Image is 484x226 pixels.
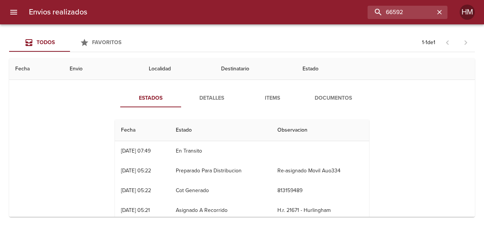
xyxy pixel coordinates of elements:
th: Observacion [271,119,369,141]
div: [DATE] 05:22 [121,187,151,194]
div: Abrir información de usuario [460,5,475,20]
th: Estado [170,119,271,141]
th: Fecha [9,58,64,80]
button: menu [5,3,23,21]
span: Favoritos [92,39,121,46]
span: Todos [37,39,55,46]
th: Fecha [115,119,170,141]
td: En Transito [170,141,271,161]
div: Tabs detalle de guia [120,89,364,107]
span: Documentos [307,94,359,103]
th: Estado [296,58,475,80]
th: Destinatario [215,58,296,80]
td: Re-asignado Movil Auo334 [271,161,369,181]
div: [DATE] 05:21 [121,207,150,213]
div: HM [460,5,475,20]
div: [DATE] 07:49 [121,148,151,154]
td: 813159489 [271,181,369,201]
td: Cot Generado [170,181,271,201]
th: Envio [64,58,143,80]
div: Tabs Envios [9,33,131,52]
span: Items [247,94,298,103]
td: Asignado A Recorrido [170,201,271,220]
div: [DATE] 05:22 [121,167,151,174]
span: Pagina siguiente [457,33,475,52]
p: 1 - 1 de 1 [422,39,435,46]
th: Localidad [143,58,215,80]
span: Detalles [186,94,237,103]
td: H.r. 21671 - Hurlingham [271,201,369,220]
input: buscar [368,6,435,19]
span: Estados [125,94,177,103]
td: Preparado Para Distribucion [170,161,271,181]
h6: Envios realizados [29,6,87,18]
